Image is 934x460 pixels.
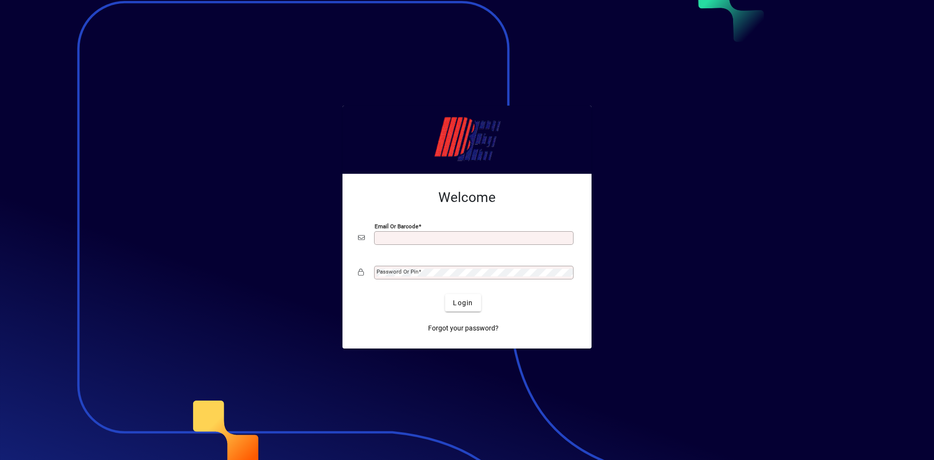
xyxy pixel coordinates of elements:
a: Forgot your password? [424,319,503,337]
mat-label: Password or Pin [377,268,418,275]
mat-label: Email or Barcode [375,223,418,230]
button: Login [445,294,481,312]
h2: Welcome [358,189,576,206]
span: Forgot your password? [428,323,499,333]
span: Login [453,298,473,308]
